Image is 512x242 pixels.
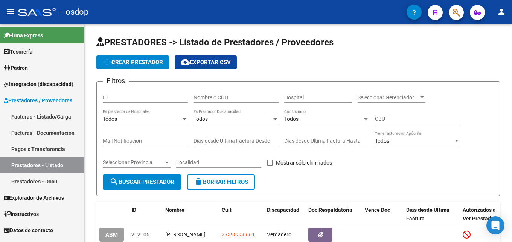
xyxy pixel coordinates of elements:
[59,4,88,20] span: - osdop
[460,202,501,227] datatable-header-cell: Autorizados a Ver Prestador
[194,177,203,186] mat-icon: delete
[102,57,111,66] mat-icon: add
[131,231,149,237] span: 212106
[102,59,163,66] span: Crear Prestador
[308,207,352,213] span: Doc Respaldatoria
[222,207,232,213] span: Cuit
[375,138,389,144] span: Todos
[6,7,15,16] mat-icon: menu
[103,159,164,166] span: Seleccionar Provincia
[406,207,450,222] span: Dias desde Ultima Factura
[4,64,28,72] span: Padrón
[96,55,169,69] button: Crear Prestador
[103,174,181,190] button: Buscar Prestador
[99,228,124,242] button: ABM
[365,207,390,213] span: Vence Doc
[194,179,248,185] span: Borrar Filtros
[165,207,184,213] span: Nombre
[96,37,334,48] span: PRESTADORES -> Listado de Prestadores / Proveedores
[131,207,136,213] span: ID
[4,194,64,202] span: Explorador de Archivos
[403,202,460,227] datatable-header-cell: Dias desde Ultima Factura
[181,57,190,66] mat-icon: cloud_download
[4,210,39,218] span: Instructivos
[4,80,73,88] span: Integración (discapacidad)
[187,174,255,190] button: Borrar Filtros
[175,55,237,69] button: Exportar CSV
[486,216,504,234] div: Open Intercom Messenger
[4,31,43,40] span: Firma Express
[103,116,117,122] span: Todos
[110,177,119,186] mat-icon: search
[267,231,291,237] span: Verdadero
[222,231,255,237] span: 27398556661
[267,207,299,213] span: Discapacidad
[362,202,403,227] datatable-header-cell: Vence Doc
[219,202,264,227] datatable-header-cell: Cuit
[4,226,53,234] span: Datos de contacto
[305,202,362,227] datatable-header-cell: Doc Respaldatoria
[264,202,305,227] datatable-header-cell: Discapacidad
[165,230,216,239] div: [PERSON_NAME]
[284,116,299,122] span: Todos
[103,76,129,86] h3: Filtros
[128,202,162,227] datatable-header-cell: ID
[4,48,33,56] span: Tesorería
[4,96,72,105] span: Prestadores / Proveedores
[194,116,208,122] span: Todos
[497,7,506,16] mat-icon: person
[358,94,419,101] span: Seleccionar Gerenciador
[105,231,118,238] span: ABM
[181,59,231,66] span: Exportar CSV
[463,207,496,222] span: Autorizados a Ver Prestador
[162,202,219,227] datatable-header-cell: Nombre
[276,158,332,167] span: Mostrar sólo eliminados
[110,179,174,185] span: Buscar Prestador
